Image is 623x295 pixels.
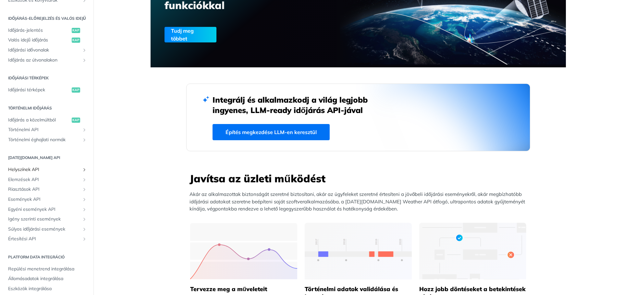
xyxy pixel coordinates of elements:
[8,57,57,63] font: Időjárás az útvonalakon
[8,176,39,182] font: Elemzések API
[5,264,89,274] a: Repülési menetrend integrálása
[8,196,41,202] font: Események API
[226,129,317,135] font: Építés megkezdése LLM-en keresztül
[5,125,89,135] a: Történelmi APIAloldalak megjelenítése a Történelmi API-hoz
[419,223,526,279] img: a22d113-group-496-32x.svg
[82,207,87,212] button: Aloldalak megjelenítése az Egyéni események API-hoz
[305,223,412,279] img: 13d7ca0-group-496-2.svg
[72,88,79,92] font: kap
[8,87,45,93] font: Időjárási térképek
[8,255,65,259] font: Platform DATA integráció
[5,85,89,95] a: Időjárási térképekkap
[8,236,36,242] font: Értesítési API
[82,167,87,172] button: Aloldalak megjelenítése a Locations API-hoz
[8,16,86,21] font: Időjárás-előrejelzés és valós idejű
[190,285,267,293] font: Tervezze meg a műveleteit
[8,216,61,222] font: Igény szerinti események
[213,124,330,140] a: Építés megkezdése LLM-en keresztül
[189,172,325,185] font: Javítsa az üzleti működést
[5,115,89,125] a: Időjárás a közelmúltbólkap
[5,175,89,185] a: Elemzések APIAloldalak megjelenítése az Insights API-hoz
[5,135,89,145] a: Történelmi éghajlati normákAloldalak megjelenítése a Történelmi éghajlati normálértékekhez
[5,224,89,234] a: Súlyos időjárási eseményekSúlyos időjárási események aloldalainak megjelenítése
[82,58,87,63] button: Az Útvonalak időjárása aloldalainak megjelenítése
[8,37,48,43] font: Valós idejű időjárás
[82,187,87,192] button: Aloldalak megjelenítése az Értesítések API-hoz
[171,28,194,42] font: Tudj meg többet
[8,286,52,291] font: Eszközök integrálása
[8,137,66,142] font: Történelmi éghajlati normák
[8,75,49,80] font: Időjárási térképek
[5,185,89,194] a: Riasztások APIAloldalak megjelenítése az Értesítések API-hoz
[8,186,40,192] font: Riasztások API
[5,234,89,244] a: Értesítési APIAloldalak megjelenítése az Értesítések API-hoz
[8,155,60,160] font: [DATE][DOMAIN_NAME] API
[5,45,89,55] a: Időjárási idővonalakIdőjárási idővonalak aloldalainak megjelenítése
[72,38,79,42] font: kap
[5,26,89,35] a: Időjárás-jelentéskap
[5,165,89,175] a: Helyszínek APIAloldalak megjelenítése a Locations API-hoz
[82,197,87,202] button: Események API aloldalainak megjelenítése
[5,195,89,204] a: Események APIEsemények API aloldalainak megjelenítése
[8,47,49,53] font: Időjárási idővonalak
[8,206,55,212] font: Egyéni események API
[5,274,89,284] a: Állomásadatok integrálása
[82,217,87,222] button: Az igény szerinti események aloldalainak megjelenítése
[82,236,87,242] button: Aloldalak megjelenítése az Értesítések API-hoz
[8,27,43,33] font: Időjárás-jelentés
[213,95,368,115] font: Integrálj és alkalmazkodj a világ legjobb ingyenes, LLM-ready időjárás API-jával
[82,137,87,142] button: Aloldalak megjelenítése a Történelmi éghajlati normálértékekhez
[5,284,89,294] a: Eszközök integrálása
[82,48,87,53] button: Időjárási idővonalak aloldalainak megjelenítése
[82,227,87,232] button: Súlyos időjárási események aloldalainak megjelenítése
[189,191,525,212] font: Akár az alkalmazottak biztonságát szeretné biztosítani, akár az ügyfeleket szeretné értesíteni a ...
[8,226,65,232] font: Súlyos időjárási események
[82,177,87,182] button: Aloldalak megjelenítése az Insights API-hoz
[72,28,79,32] font: kap
[8,127,39,132] font: Történelmi API
[5,55,89,65] a: Időjárás az útvonalakonAz Útvonalak időjárása aloldalainak megjelenítése
[8,117,56,123] font: Időjárás a közelmúltból
[8,276,63,281] font: Állomásadatok integrálása
[165,27,325,42] a: Tudj meg többet
[190,223,297,279] img: 39565e8-group-4962x.svg
[5,35,89,45] a: Valós idejű időjáráskap
[5,214,89,224] a: Igény szerinti eseményekAz igény szerinti események aloldalainak megjelenítése
[82,127,87,132] button: Aloldalak megjelenítése a Történelmi API-hoz
[8,166,39,172] font: Helyszínek API
[8,106,52,110] font: Történelmi időjárás
[5,205,89,214] a: Egyéni események APIAloldalak megjelenítése az Egyéni események API-hoz
[72,118,79,122] font: kap
[8,266,74,272] font: Repülési menetrend integrálása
